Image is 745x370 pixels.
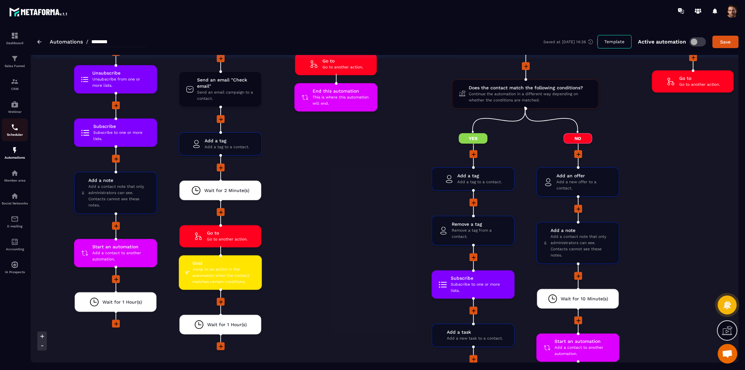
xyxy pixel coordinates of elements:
[712,36,738,48] button: Save
[457,179,502,185] span: Add a tag to a contact.
[469,85,592,91] span: Does the contact match the following conditions?
[207,236,247,242] span: Go to another action.
[459,133,487,144] span: Yes
[562,40,586,44] p: [DATE] 14:26
[451,275,508,281] span: Subscribe
[554,338,613,344] span: Start an automation
[457,173,502,179] span: Add a tag
[638,39,686,45] p: Active automation
[11,146,19,154] img: automations
[2,270,28,274] p: IA Prospects
[2,96,28,118] a: automationsautomationsWebinar
[92,244,151,250] span: Start an automation
[2,233,28,256] a: accountantaccountantAccounting
[205,138,249,144] span: Add a tag
[2,247,28,251] p: Accounting
[2,202,28,205] p: Social Networks
[204,187,249,194] span: Wait for 2 Minute(s)
[679,81,720,88] span: Go to another action.
[207,230,247,236] span: Go to
[2,133,28,136] p: Scheduler
[2,179,28,182] p: Member area
[192,260,255,266] span: Goal
[2,41,28,45] p: Dashboard
[11,169,19,177] img: automations
[11,238,19,246] img: accountant
[2,224,28,228] p: E-mailing
[679,75,720,81] span: Go to
[88,177,150,184] span: Add a note
[9,6,68,18] img: logo
[2,141,28,164] a: automationsautomationsAutomations
[205,144,249,150] span: Add a tag to a contact.
[717,39,734,45] div: Save
[543,39,597,45] div: Saved at
[2,187,28,210] a: social-networksocial-networkSocial Networks
[2,110,28,114] p: Webinar
[2,73,28,96] a: formationformationCRM
[2,156,28,159] p: Automations
[2,27,28,50] a: formationformationDashboard
[92,70,151,76] span: Unsubscribe
[11,32,19,40] img: formation
[554,344,613,357] span: Add a contact to another automation.
[192,266,255,285] span: Jump to an action in the automation when the contact matches certain conditions.
[11,100,19,108] img: automations
[88,184,150,208] span: Add a contact note that only administrators can see. Contacts cannot see these notes.
[2,210,28,233] a: emailemailE-mailing
[718,344,737,363] a: Mở cuộc trò chuyện
[2,50,28,73] a: formationformationSales Funnel
[92,250,151,262] span: Add a contact to another automation.
[102,299,142,305] span: Wait for 1 Hour(s)
[561,296,608,302] span: Wait for 10 Minute(s)
[11,123,19,131] img: scheduler
[469,91,592,103] span: Continue the automation in a different way depending on whether the conditions are matched.
[11,215,19,223] img: email
[11,261,19,269] img: automations
[550,227,612,234] span: Add a note
[451,281,508,294] span: Subscribe to one or more lists.
[563,133,592,144] span: No
[451,227,507,240] span: Remove a tag from a contact.
[2,64,28,68] p: Sales Funnel
[550,234,612,258] span: Add a contact note that only administrators can see. Contacts cannot see these notes.
[197,77,255,89] span: Send an email "Check email"
[556,173,612,179] span: Add an offer
[597,35,631,48] button: Template
[86,39,88,45] span: /
[11,192,19,200] img: social-network
[447,335,503,342] span: Add a new task to a contact.
[197,89,255,102] span: Send an email campaign to a contact.
[556,179,612,191] span: Add a new offer to a contact.
[322,64,363,70] span: Go to another action.
[93,130,151,142] span: Subscribe to one or more lists.
[2,164,28,187] a: automationsautomationsMember area
[11,55,19,62] img: formation
[207,322,247,328] span: Wait for 1 Hour(s)
[37,40,42,44] img: arrow
[93,123,151,130] span: Subscribe
[11,78,19,85] img: formation
[313,94,371,107] span: This is where this automation will end.
[322,58,363,64] span: Go to
[50,39,83,45] a: Automations
[92,76,151,89] span: Unsubscribe from one or more lists.
[2,87,28,91] p: CRM
[2,118,28,141] a: schedulerschedulerScheduler
[451,221,507,227] span: Remove a tag
[447,329,503,335] span: Add a task
[313,88,371,94] span: End this automation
